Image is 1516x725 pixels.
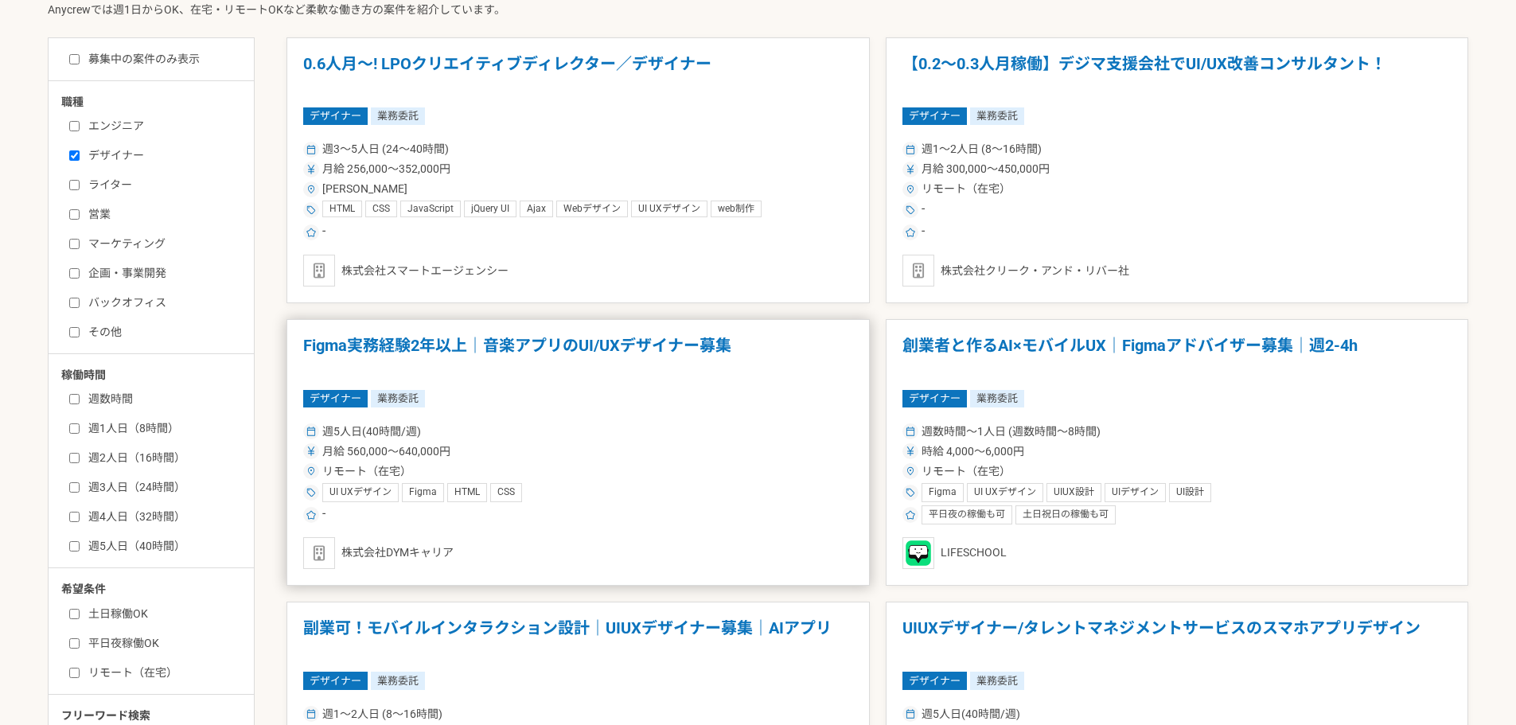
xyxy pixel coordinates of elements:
[69,479,252,496] label: 週3人日（24時間）
[922,423,1101,440] span: 週数時間〜1人日 (週数時間〜8時間)
[1112,486,1159,499] span: UIデザイン
[902,255,1452,286] div: 株式会社クリーク・アンド・リバー社
[322,161,450,177] span: 月給 256,000〜352,000円
[306,228,316,237] img: ico_star-c4f7eedc.svg
[306,427,316,436] img: ico_calendar-4541a85f.svg
[322,223,325,242] span: -
[527,203,546,216] span: Ajax
[922,223,925,242] span: -
[322,505,325,524] span: -
[906,228,915,237] img: ico_star-c4f7eedc.svg
[1054,486,1094,499] span: UIUX設計
[303,672,368,689] span: デザイナー
[69,265,252,282] label: 企画・事業開発
[61,583,106,596] span: 希望条件
[906,165,915,174] img: ico_currency_yen-76ea2c4c.svg
[69,118,252,134] label: エンジニア
[371,390,425,407] span: 業務委託
[303,618,853,659] h1: 副業可！モバイルインタラクション設計｜UIUXデザイナー募集｜AIアプリ
[922,706,1020,723] span: 週5人日(40時間/週)
[69,206,252,223] label: 営業
[906,446,915,456] img: ico_currency_yen-76ea2c4c.svg
[371,672,425,689] span: 業務委託
[69,327,80,337] input: その他
[906,185,915,194] img: ico_location_pin-352ac629.svg
[906,427,915,436] img: ico_calendar-4541a85f.svg
[322,141,449,158] span: 週3〜5人日 (24〜40時間)
[372,203,390,216] span: CSS
[970,390,1024,407] span: 業務委託
[922,201,925,220] span: -
[69,391,252,407] label: 週数時間
[69,482,80,493] input: 週3人日（24時間）
[303,107,368,125] span: デザイナー
[69,209,80,220] input: 営業
[563,203,621,216] span: Webデザイン
[638,203,700,216] span: UI UXデザイン
[69,423,80,434] input: 週1人日（8時間）
[69,294,252,311] label: バックオフィス
[306,185,316,194] img: ico_location_pin-352ac629.svg
[69,180,80,190] input: ライター
[303,255,335,286] img: default_org_logo-42cde973f59100197ec2c8e796e4974ac8490bb5b08a0eb061ff975e4574aa76.png
[922,463,1011,480] span: リモート（在宅）
[69,668,80,678] input: リモート（在宅）
[322,463,411,480] span: リモート（在宅）
[69,54,80,64] input: 募集中の案件のみ表示
[902,255,934,286] img: default_org_logo-42cde973f59100197ec2c8e796e4974ac8490bb5b08a0eb061ff975e4574aa76.png
[69,150,80,161] input: デザイナー
[922,181,1011,197] span: リモート（在宅）
[61,709,150,722] span: フリーワード検索
[902,537,1452,569] div: LIFESCHOOL
[306,165,316,174] img: ico_currency_yen-76ea2c4c.svg
[69,453,80,463] input: 週2人日（16時間）
[970,672,1024,689] span: 業務委託
[409,486,437,499] span: Figma
[922,443,1024,460] span: 時給 4,000〜6,000円
[906,466,915,476] img: ico_location_pin-352ac629.svg
[322,423,421,440] span: 週5人日(40時間/週)
[303,390,368,407] span: デザイナー
[922,141,1042,158] span: 週1〜2人日 (8〜16時間)
[1015,505,1116,524] div: 土日祝日の稼働も可
[303,54,853,95] h1: 0.6人月〜! LPOクリエイティブディレクター／デザイナー
[69,177,252,193] label: ライター
[974,486,1036,499] span: UI UXデザイン
[69,298,80,308] input: バックオフィス
[922,161,1050,177] span: 月給 300,000〜450,000円
[306,466,316,476] img: ico_location_pin-352ac629.svg
[906,510,915,520] img: ico_star-c4f7eedc.svg
[61,95,84,108] span: 職種
[69,450,252,466] label: 週2人日（16時間）
[902,537,934,569] img: lifeschool-symbol-app.png
[371,107,425,125] span: 業務委託
[902,107,967,125] span: デザイナー
[69,665,252,681] label: リモート（在宅）
[69,236,252,252] label: マーケティング
[902,336,1452,376] h1: 創業者と作るAI×モバイルUX｜Figmaアドバイザー募集｜週2-4h
[306,709,316,719] img: ico_calendar-4541a85f.svg
[69,512,80,522] input: 週4人日（32時間）
[306,510,316,520] img: ico_star-c4f7eedc.svg
[906,205,915,215] img: ico_tag-f97210f0.svg
[902,54,1452,95] h1: 【0.2～0.3人月稼働】デジマ支援会社でUI/UX改善コンサルタント！
[69,609,80,619] input: 土日稼働OK
[303,537,853,569] div: 株式会社DYMキャリア
[69,638,80,649] input: 平日夜稼働OK
[322,706,442,723] span: 週1〜2人日 (8〜16時間)
[454,486,480,499] span: HTML
[69,509,252,525] label: 週4人日（32時間）
[303,336,853,376] h1: Figma実務経験2年以上｜音楽アプリのUI/UXデザイナー募集
[69,239,80,249] input: マーケティング
[306,145,316,154] img: ico_calendar-4541a85f.svg
[69,606,252,622] label: 土日稼働OK
[69,51,200,68] label: 募集中の案件のみ表示
[69,268,80,279] input: 企画・事業開発
[471,203,509,216] span: jQuery UI
[306,205,316,215] img: ico_tag-f97210f0.svg
[902,672,967,689] span: デザイナー
[303,255,853,286] div: 株式会社スマートエージェンシー
[306,488,316,497] img: ico_tag-f97210f0.svg
[69,541,80,552] input: 週5人日（40時間）
[69,147,252,164] label: デザイナー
